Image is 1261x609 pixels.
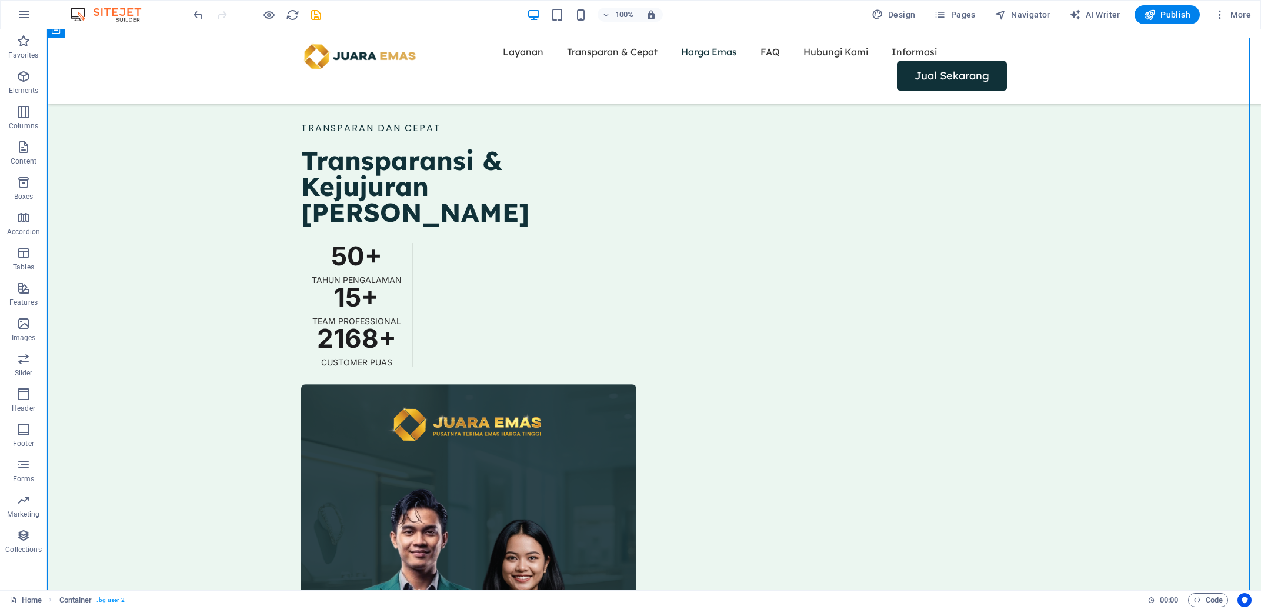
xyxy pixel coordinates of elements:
[309,8,323,22] button: save
[598,8,639,22] button: 100%
[286,8,299,22] i: Reload page
[96,593,125,607] span: . bg-user-2
[9,593,42,607] a: Click to cancel selection. Double-click to open Pages
[872,9,916,21] span: Design
[309,8,323,22] i: Save (Ctrl+S)
[13,262,34,272] p: Tables
[12,404,35,413] p: Header
[9,86,39,95] p: Elements
[68,8,156,22] img: Editor Logo
[1193,593,1223,607] span: Code
[8,51,38,60] p: Favorites
[867,5,920,24] button: Design
[1188,593,1228,607] button: Code
[11,157,36,166] p: Content
[1065,5,1125,24] button: AI Writer
[191,8,205,22] button: undo
[9,298,38,307] p: Features
[15,368,33,378] p: Slider
[1209,5,1256,24] button: More
[1214,9,1251,21] span: More
[13,439,34,448] p: Footer
[5,545,41,554] p: Collections
[934,9,975,21] span: Pages
[1135,5,1200,24] button: Publish
[646,9,656,20] i: On resize automatically adjust zoom level to fit chosen device.
[1168,595,1170,604] span: :
[14,192,34,201] p: Boxes
[7,227,40,237] p: Accordion
[867,5,920,24] div: Design (Ctrl+Alt+Y)
[995,9,1050,21] span: Navigator
[1144,9,1190,21] span: Publish
[1160,593,1178,607] span: 00 00
[929,5,980,24] button: Pages
[1147,593,1179,607] h6: Session time
[7,510,39,519] p: Marketing
[285,8,299,22] button: reload
[1237,593,1252,607] button: Usercentrics
[9,121,38,131] p: Columns
[59,593,92,607] span: Click to select. Double-click to edit
[262,8,276,22] button: Click here to leave preview mode and continue editing
[192,8,205,22] i: Undo: Edit headline (Ctrl+Z)
[615,8,634,22] h6: 100%
[12,333,36,342] p: Images
[1069,9,1120,21] span: AI Writer
[990,5,1055,24] button: Navigator
[13,474,34,484] p: Forms
[59,593,125,607] nav: breadcrumb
